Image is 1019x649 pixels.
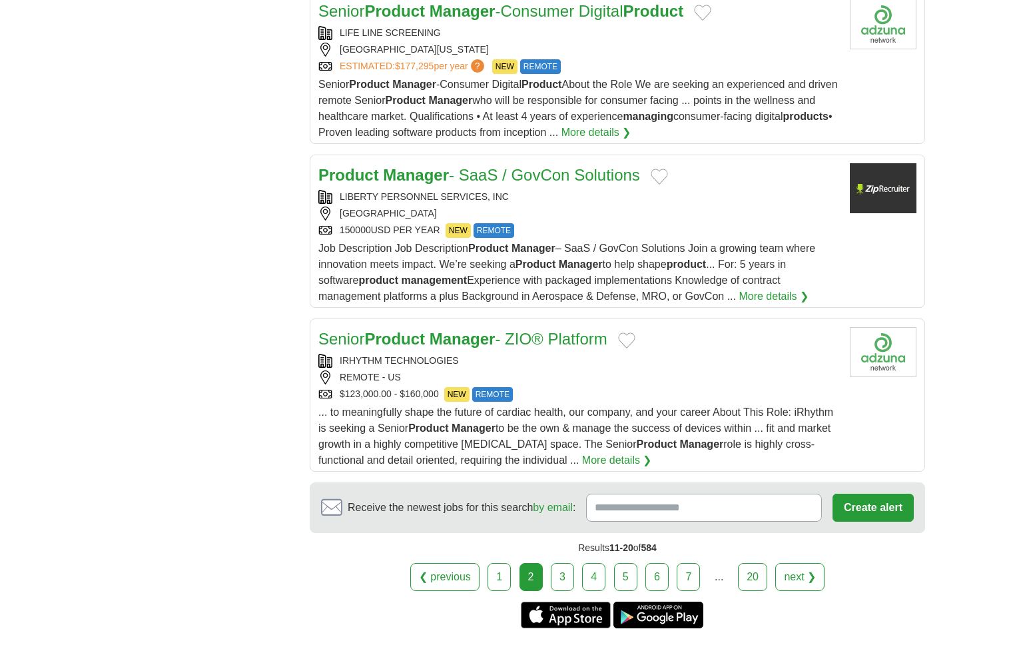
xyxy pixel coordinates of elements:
span: NEW [446,223,471,238]
a: 1 [488,563,511,591]
button: Add to favorite jobs [618,332,635,348]
span: 11-20 [609,542,633,553]
strong: Product [386,95,426,106]
a: 20 [738,563,767,591]
span: 584 [641,542,656,553]
strong: Manager [679,438,723,450]
strong: management [401,275,467,286]
strong: Product [318,166,379,184]
button: Add to favorite jobs [694,5,711,21]
img: Company logo [850,327,916,377]
strong: Product [623,2,683,20]
a: Get the Android app [613,602,703,628]
strong: Manager [392,79,436,90]
strong: Manager [511,243,555,254]
a: ESTIMATED:$177,295per year? [340,59,487,74]
span: REMOTE [474,223,514,238]
strong: Product [468,243,508,254]
strong: Manager [559,259,603,270]
span: REMOTE [472,387,513,402]
div: 150000USD PER YEAR [318,223,839,238]
div: ... [706,564,733,590]
strong: Product [349,79,389,90]
span: $177,295 [395,61,434,71]
a: Product Manager- SaaS / GovCon Solutions [318,166,640,184]
div: [GEOGRAPHIC_DATA] [318,207,839,221]
div: [GEOGRAPHIC_DATA][US_STATE] [318,43,839,57]
strong: Manager [428,95,472,106]
strong: Manager [430,2,496,20]
a: by email [533,502,573,513]
img: Liberty Personnel Services logo [850,163,916,213]
span: Job Description Job Description – SaaS / GovCon Solutions Join a growing team where innovation me... [318,243,815,302]
div: LIFE LINE SCREENING [318,26,839,40]
strong: product [667,259,707,270]
a: SeniorProduct Manager-Consumer DigitalProduct [318,2,683,20]
div: $123,000.00 - $160,000 [318,387,839,402]
strong: Manager [430,330,496,348]
strong: Manager [452,422,496,434]
strong: product [358,275,398,286]
strong: Product [637,438,677,450]
div: IRHYTHM TECHNOLOGIES [318,354,839,368]
strong: managing [623,111,673,122]
a: LIBERTY PERSONNEL SERVICES, INC [340,191,509,202]
button: Create alert [833,494,914,522]
div: REMOTE - US [318,370,839,384]
span: ... to meaningfully shape the future of cardiac health, our company, and your career About This R... [318,406,833,466]
a: Get the iPhone app [521,602,611,628]
span: ? [471,59,484,73]
button: Add to favorite jobs [651,169,668,185]
div: 2 [519,563,543,591]
a: 4 [582,563,605,591]
strong: Product [364,330,425,348]
strong: Manager [383,166,449,184]
span: NEW [492,59,517,74]
strong: products [783,111,828,122]
a: SeniorProduct Manager- ZIO® Platform [318,330,607,348]
a: 5 [614,563,637,591]
a: 3 [551,563,574,591]
strong: Product [521,79,561,90]
strong: Product [515,259,555,270]
strong: Product [364,2,425,20]
strong: Product [408,422,448,434]
a: ❮ previous [410,563,480,591]
a: More details ❯ [561,125,631,141]
span: REMOTE [520,59,561,74]
span: NEW [444,387,470,402]
span: Receive the newest jobs for this search : [348,500,575,516]
a: More details ❯ [739,289,809,305]
div: Results of [310,533,925,563]
span: Senior -Consumer Digital About the Role We are seeking an experienced and driven remote Senior wh... [318,79,838,138]
a: 7 [677,563,700,591]
a: next ❯ [775,563,825,591]
a: 6 [645,563,669,591]
a: More details ❯ [582,452,652,468]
